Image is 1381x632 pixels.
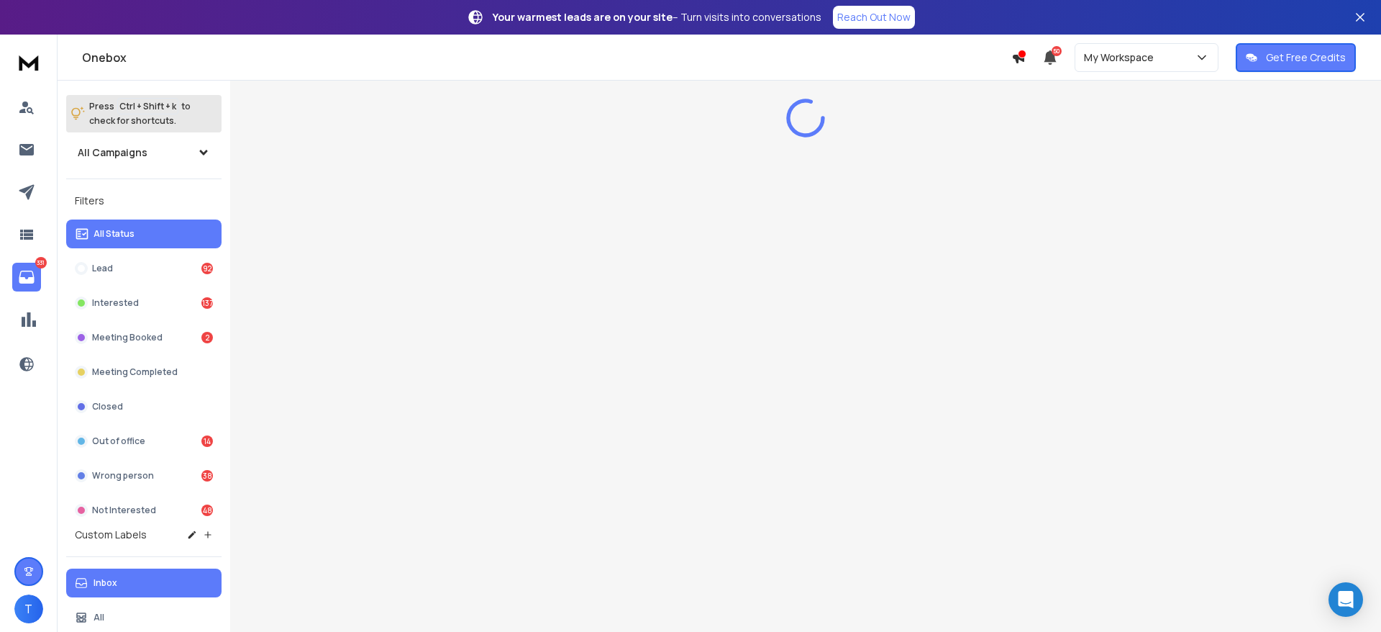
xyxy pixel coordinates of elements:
div: 137 [201,297,213,309]
p: Out of office [92,435,145,447]
p: Meeting Completed [92,366,178,378]
button: All Status [66,220,222,248]
p: Reach Out Now [837,10,911,24]
button: Meeting Completed [66,358,222,387]
button: Not Interested48 [66,496,222,525]
p: My Workspace [1084,50,1159,65]
p: Closed [92,401,123,412]
p: – Turn visits into conversations [493,10,821,24]
button: Get Free Credits [1236,43,1356,72]
strong: Your warmest leads are on your site [493,10,673,24]
span: 50 [1052,46,1062,56]
h3: Custom Labels [75,528,147,542]
p: Lead [92,263,113,274]
a: Reach Out Now [833,6,915,29]
p: All Status [94,228,135,240]
div: 38 [201,470,213,482]
p: Get Free Credits [1266,50,1346,65]
span: Ctrl + Shift + k [117,98,178,114]
button: T [14,595,43,623]
img: logo [14,49,43,76]
button: Closed [66,392,222,421]
h1: Onebox [82,49,1011,66]
p: 331 [35,257,47,268]
button: Out of office14 [66,427,222,456]
button: Inbox [66,569,222,597]
button: Meeting Booked2 [66,323,222,352]
h1: All Campaigns [78,145,147,160]
button: Lead92 [66,254,222,283]
button: All Campaigns [66,138,222,167]
p: Meeting Booked [92,332,163,343]
button: Interested137 [66,289,222,317]
p: Interested [92,297,139,309]
a: 331 [12,263,41,292]
div: 48 [201,505,213,516]
div: 14 [201,435,213,447]
button: Wrong person38 [66,461,222,490]
p: Press to check for shortcuts. [89,99,191,128]
p: Inbox [94,577,117,589]
p: Wrong person [92,470,154,482]
div: Open Intercom Messenger [1328,582,1363,617]
div: 92 [201,263,213,274]
p: All [94,612,104,623]
div: 2 [201,332,213,343]
button: All [66,603,222,632]
h3: Filters [66,191,222,211]
p: Not Interested [92,505,156,516]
